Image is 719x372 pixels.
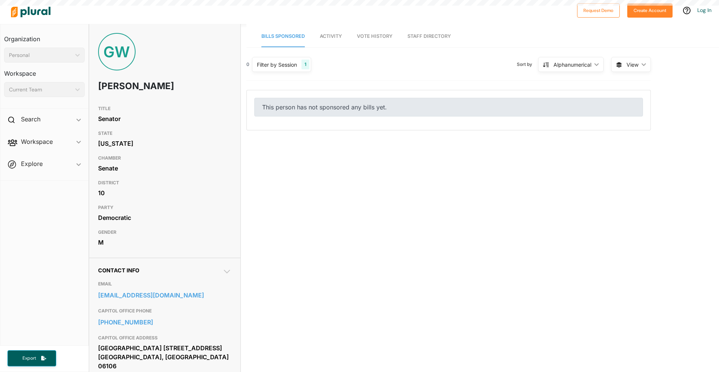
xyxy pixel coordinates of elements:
[697,7,712,13] a: Log In
[98,228,231,237] h3: GENDER
[98,75,178,97] h1: [PERSON_NAME]
[9,86,72,94] div: Current Team
[257,61,297,69] div: Filter by Session
[98,154,231,163] h3: CHAMBER
[627,6,673,14] a: Create Account
[98,306,231,315] h3: CAPITOL OFFICE PHONE
[577,6,620,14] a: Request Demo
[17,355,41,362] span: Export
[98,33,136,70] div: GW
[553,61,591,69] div: Alphanumerical
[246,61,249,68] div: 0
[98,290,231,301] a: [EMAIL_ADDRESS][DOMAIN_NAME]
[98,104,231,113] h3: TITLE
[301,60,309,69] div: 1
[320,33,342,39] span: Activity
[627,61,638,69] span: View
[98,237,231,248] div: M
[577,3,620,18] button: Request Demo
[98,342,231,372] div: [GEOGRAPHIC_DATA] [STREET_ADDRESS] [GEOGRAPHIC_DATA], [GEOGRAPHIC_DATA] 06106
[357,26,392,47] a: Vote History
[261,26,305,47] a: Bills Sponsored
[7,350,56,366] button: Export
[4,28,85,45] h3: Organization
[98,163,231,174] div: Senate
[98,187,231,199] div: 10
[9,51,72,59] div: Personal
[627,3,673,18] button: Create Account
[320,26,342,47] a: Activity
[4,63,85,79] h3: Workspace
[98,178,231,187] h3: DISTRICT
[98,279,231,288] h3: EMAIL
[98,317,231,328] a: [PHONE_NUMBER]
[98,333,231,342] h3: CAPITOL OFFICE ADDRESS
[98,212,231,223] div: Democratic
[517,61,538,68] span: Sort by
[98,138,231,149] div: [US_STATE]
[407,26,451,47] a: Staff Directory
[21,115,40,123] h2: Search
[98,267,139,273] span: Contact Info
[98,113,231,124] div: Senator
[254,98,643,117] div: This person has not sponsored any bills yet.
[98,203,231,212] h3: PARTY
[98,129,231,138] h3: STATE
[261,33,305,39] span: Bills Sponsored
[357,33,392,39] span: Vote History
